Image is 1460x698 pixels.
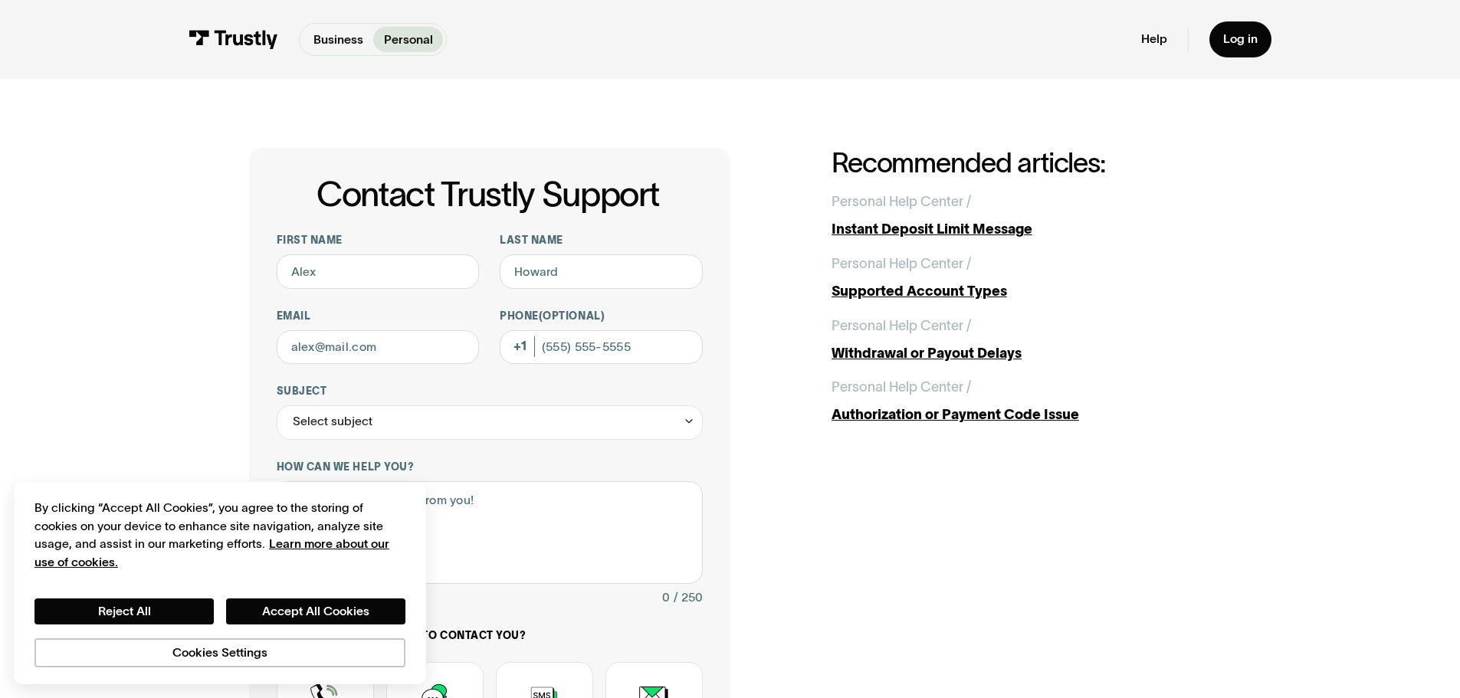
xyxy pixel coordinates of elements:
[1223,31,1258,47] div: Log in
[832,281,1212,302] div: Supported Account Types
[277,405,703,440] div: Select subject
[1141,31,1167,47] a: Help
[674,588,703,608] div: / 250
[500,234,703,247] label: Last name
[373,27,443,52] a: Personal
[832,377,1212,425] a: Personal Help Center /Authorization or Payment Code Issue
[277,330,480,365] input: alex@mail.com
[34,499,405,571] div: By clicking “Accept All Cookies”, you agree to the storing of cookies on your device to enhance s...
[14,482,426,684] div: Cookie banner
[384,31,433,49] p: Personal
[832,377,971,398] div: Personal Help Center /
[277,629,703,643] label: How would you like us to contact you?
[34,499,405,667] div: Privacy
[277,460,703,474] label: How can we help you?
[500,330,703,365] input: (555) 555-5555
[277,254,480,289] input: Alex
[1209,21,1271,57] a: Log in
[500,310,703,323] label: Phone
[277,385,703,398] label: Subject
[226,598,405,624] button: Accept All Cookies
[34,598,214,624] button: Reject All
[303,27,373,52] a: Business
[832,343,1212,364] div: Withdrawal or Payout Delays
[832,254,971,274] div: Personal Help Center /
[34,638,405,667] button: Cookies Settings
[500,254,703,289] input: Howard
[277,310,480,323] label: Email
[832,316,971,336] div: Personal Help Center /
[274,175,703,213] h1: Contact Trustly Support
[832,192,971,212] div: Personal Help Center /
[277,234,480,247] label: First name
[539,310,605,322] span: (Optional)
[313,31,363,49] p: Business
[662,588,670,608] div: 0
[832,219,1212,240] div: Instant Deposit Limit Message
[189,30,278,49] img: Trustly Logo
[832,316,1212,364] a: Personal Help Center /Withdrawal or Payout Delays
[293,411,372,432] div: Select subject
[832,254,1212,302] a: Personal Help Center /Supported Account Types
[832,192,1212,240] a: Personal Help Center /Instant Deposit Limit Message
[832,148,1212,178] h2: Recommended articles:
[832,405,1212,425] div: Authorization or Payment Code Issue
